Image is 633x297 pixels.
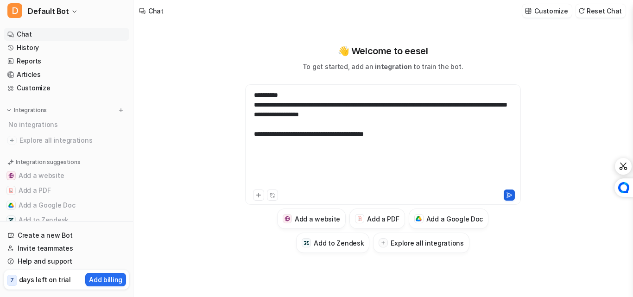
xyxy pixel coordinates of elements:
[118,107,124,114] img: menu_add.svg
[4,55,129,68] a: Reports
[28,5,69,18] span: Default Bot
[7,136,17,145] img: explore all integrations
[338,44,428,58] p: 👋 Welcome to eesel
[7,3,22,18] span: D
[85,273,126,286] button: Add billing
[373,233,469,253] button: Explore all integrations
[525,7,532,14] img: customize
[4,198,129,213] button: Add a Google DocAdd a Google Doc
[4,106,50,115] button: Integrations
[304,240,310,246] img: Add to Zendesk
[576,4,626,18] button: Reset Chat
[285,216,291,222] img: Add a website
[4,229,129,242] a: Create a new Bot
[16,158,80,166] p: Integration suggestions
[4,242,129,255] a: Invite teammates
[4,183,129,198] button: Add a PDFAdd a PDF
[277,209,346,229] button: Add a websiteAdd a website
[4,82,129,95] a: Customize
[522,4,571,18] button: Customize
[4,168,129,183] button: Add a websiteAdd a website
[4,68,129,81] a: Articles
[303,62,463,71] p: To get started, add an to train the bot.
[409,209,489,229] button: Add a Google DocAdd a Google Doc
[6,117,129,132] div: No integrations
[8,202,14,208] img: Add a Google Doc
[578,7,585,14] img: reset
[4,28,129,41] a: Chat
[8,173,14,178] img: Add a website
[4,213,129,227] button: Add to ZendeskAdd to Zendesk
[426,214,483,224] h3: Add a Google Doc
[4,41,129,54] a: History
[367,214,399,224] h3: Add a PDF
[349,209,405,229] button: Add a PDFAdd a PDF
[89,275,122,284] p: Add billing
[148,6,164,16] div: Chat
[19,275,71,284] p: days left on trial
[391,238,463,248] h3: Explore all integrations
[295,214,340,224] h3: Add a website
[14,107,47,114] p: Integrations
[4,134,129,147] a: Explore all integrations
[19,133,126,148] span: Explore all integrations
[534,6,568,16] p: Customize
[314,238,364,248] h3: Add to Zendesk
[375,63,411,70] span: integration
[10,276,14,284] p: 7
[296,233,369,253] button: Add to ZendeskAdd to Zendesk
[6,107,12,114] img: expand menu
[8,188,14,193] img: Add a PDF
[4,255,129,268] a: Help and support
[8,217,14,223] img: Add to Zendesk
[416,216,422,221] img: Add a Google Doc
[357,216,363,221] img: Add a PDF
